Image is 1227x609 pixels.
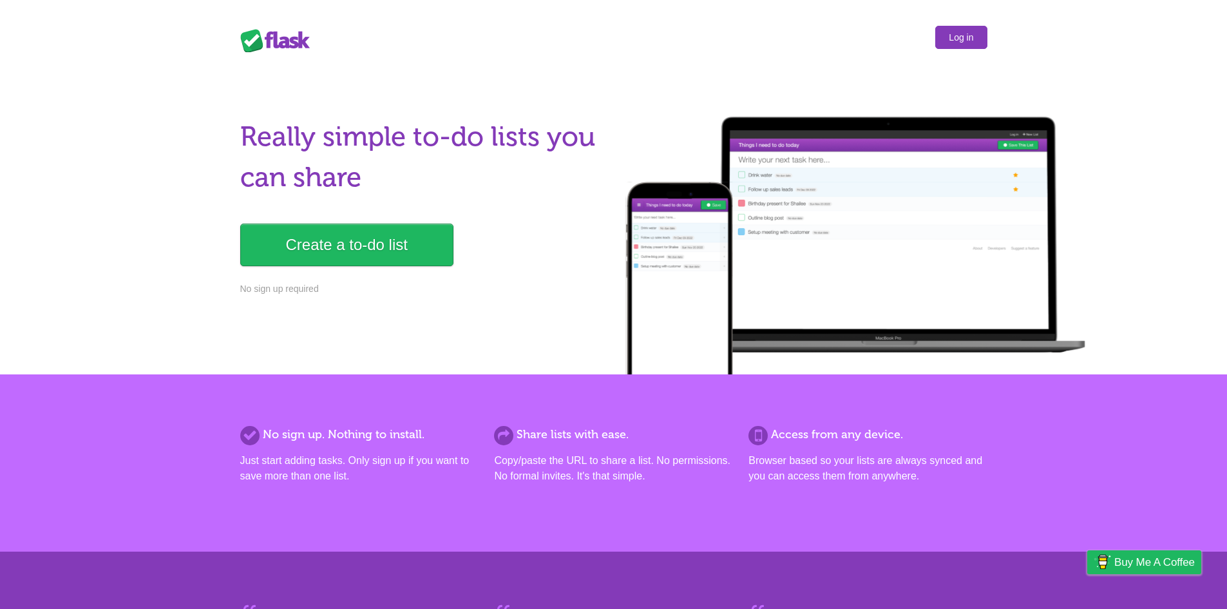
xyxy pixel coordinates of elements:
h2: No sign up. Nothing to install. [240,426,479,443]
p: No sign up required [240,282,606,296]
h2: Access from any device. [748,426,987,443]
p: Copy/paste the URL to share a list. No permissions. No formal invites. It's that simple. [494,453,732,484]
h2: Share lists with ease. [494,426,732,443]
p: Browser based so your lists are always synced and you can access them from anywhere. [748,453,987,484]
div: Flask Lists [240,29,318,52]
img: Buy me a coffee [1094,551,1111,573]
h1: Really simple to-do lists you can share [240,117,606,198]
a: Buy me a coffee [1087,550,1201,574]
a: Log in [935,26,987,49]
a: Create a to-do list [240,224,453,266]
span: Buy me a coffee [1114,551,1195,574]
p: Just start adding tasks. Only sign up if you want to save more than one list. [240,453,479,484]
